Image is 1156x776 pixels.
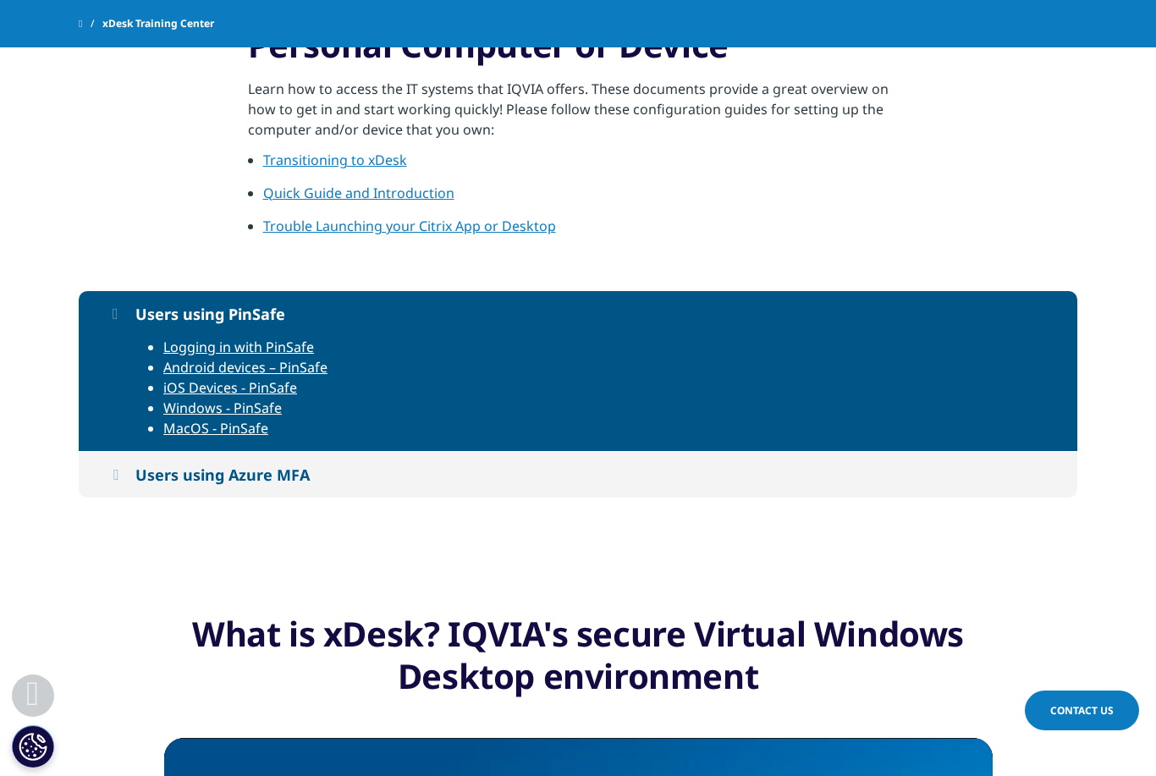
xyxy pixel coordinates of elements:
[263,184,454,202] a: Quick Guide and Introduction
[1025,691,1139,730] a: Contact Us
[79,291,1077,337] button: Users using PinSafe
[263,151,407,169] a: Transitioning to xDesk
[263,217,556,235] a: Trouble Launching your Citrix App or Desktop
[135,465,310,485] div: Users using Azure MFA
[163,338,314,356] a: Logging in with PinSafe
[102,8,214,39] span: xDesk Training Center
[79,452,1077,498] button: Users using Azure MFA
[163,399,282,417] a: Windows - PinSafe
[1050,703,1114,718] span: Contact Us
[164,613,993,697] div: What is xDesk? IQVIA's secure Virtual Windows Desktop environment
[248,79,909,150] p: Learn how to access the IT systems that IQVIA offers. These documents provide a great overview on...
[163,378,297,397] a: iOS Devices - PinSafe
[135,304,285,324] div: Users using PinSafe
[12,725,54,768] button: Cookies Settings
[163,419,268,438] a: MacOS - PinSafe
[163,358,328,377] a: Android devices – PinSafe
